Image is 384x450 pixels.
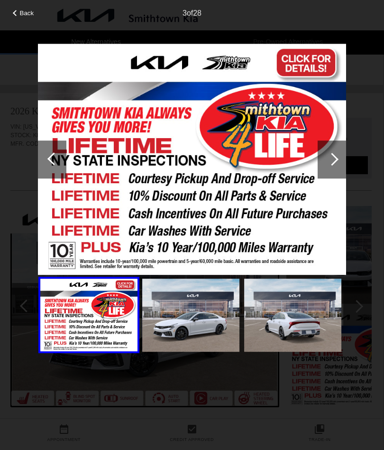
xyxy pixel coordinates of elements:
[38,44,346,275] img: New-2026-Kia-K5-GT-Line-ID29334176213-aHR0cDovL2ltYWdlcy51bml0c2ludmVudG9yeS5jb20vdXBsb2Fkcy9jdXN...
[20,9,34,17] span: Back
[142,279,239,352] img: New-2026-Kia-K5-GT-Line-ID29334176216-aHR0cDovL2ltYWdlcy51bml0c2ludmVudG9yeS5jb20vdXBsb2Fkcy9waG9...
[183,9,187,17] span: 3
[244,279,341,352] img: New-2026-Kia-K5-GT-Line-ID29334176219-aHR0cDovL2ltYWdlcy51bml0c2ludmVudG9yeS5jb20vdXBsb2Fkcy9waG9...
[193,9,201,17] span: 28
